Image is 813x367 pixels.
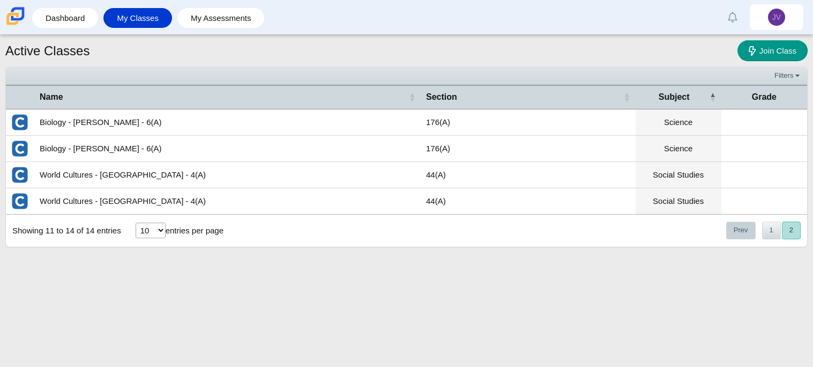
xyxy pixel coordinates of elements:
[426,91,622,103] span: Section
[4,20,27,29] a: Carmen School of Science & Technology
[624,92,630,102] span: Section : Activate to sort
[5,42,89,60] h1: Active Classes
[710,92,716,102] span: Subject : Activate to invert sorting
[725,222,801,239] nav: pagination
[759,46,796,55] span: Join Class
[183,8,259,28] a: My Assessments
[34,188,421,215] td: World Cultures - [GEOGRAPHIC_DATA] - 4(A)
[11,140,28,157] img: External class connected through Clever
[421,188,636,215] td: 44(A)
[750,4,803,30] a: JV
[727,91,802,103] span: Grade
[34,162,421,188] td: World Cultures - [GEOGRAPHIC_DATA] - 4(A)
[166,226,223,235] label: entries per page
[636,136,721,162] td: Science
[38,8,93,28] a: Dashboard
[772,70,804,81] a: Filters
[636,162,721,188] td: Social Studies
[40,91,407,103] span: Name
[737,40,808,61] a: Join Class
[109,8,167,28] a: My Classes
[421,162,636,188] td: 44(A)
[11,166,28,183] img: External class connected through Clever
[11,193,28,210] img: External class connected through Clever
[11,114,28,131] img: External class connected through Clever
[34,109,421,136] td: Biology - [PERSON_NAME] - 6(A)
[421,109,636,136] td: 176(A)
[34,136,421,162] td: Biology - [PERSON_NAME] - 6(A)
[762,222,781,239] button: 1
[6,215,121,247] div: Showing 11 to 14 of 14 entries
[782,222,801,239] button: 2
[421,136,636,162] td: 176(A)
[641,91,707,103] span: Subject
[772,13,781,21] span: JV
[726,222,756,239] button: Previous
[636,109,721,136] td: Science
[4,5,27,27] img: Carmen School of Science & Technology
[636,188,721,215] td: Social Studies
[409,92,415,102] span: Name : Activate to sort
[721,5,744,29] a: Alerts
